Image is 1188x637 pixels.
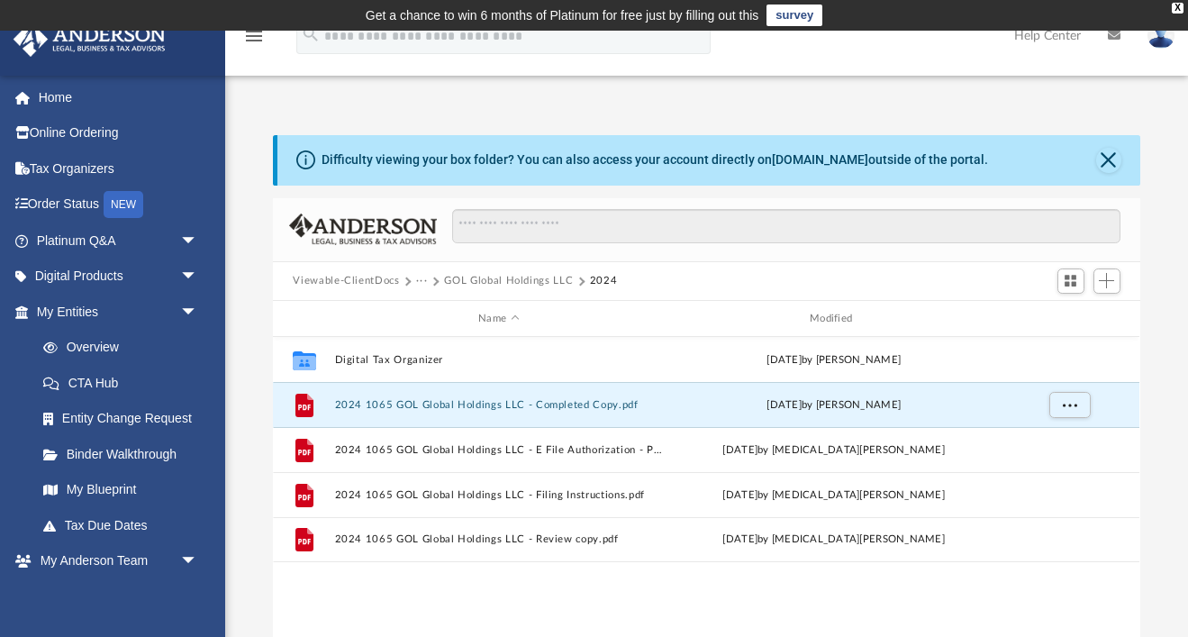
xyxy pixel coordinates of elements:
[670,487,998,504] div: [DATE] by [MEDICAL_DATA][PERSON_NAME]
[590,273,618,289] button: 2024
[335,489,663,501] button: 2024 1065 GOL Global Holdings LLC - Filing Instructions.pdf
[335,399,663,411] button: 2024 1065 GOL Global Holdings LLC - Completed Copy.pdf
[772,152,868,167] a: [DOMAIN_NAME]
[416,273,428,289] button: ···
[670,311,998,327] div: Modified
[670,532,998,549] div: [DATE] by [MEDICAL_DATA][PERSON_NAME]
[104,191,143,218] div: NEW
[13,294,225,330] a: My Entitiesarrow_drop_down
[335,534,663,546] button: 2024 1065 GOL Global Holdings LLC - Review copy.pdf
[444,273,573,289] button: GOL Global Holdings LLC
[25,436,225,472] a: Binder Walkthrough
[322,150,988,169] div: Difficulty viewing your box folder? You can also access your account directly on outside of the p...
[13,115,225,151] a: Online Ordering
[670,397,998,414] div: [DATE] by [PERSON_NAME]
[25,401,225,437] a: Entity Change Request
[1172,3,1183,14] div: close
[243,34,265,47] a: menu
[366,5,759,26] div: Get a chance to win 6 months of Platinum for free just by filling out this
[335,444,663,456] button: 2024 1065 GOL Global Holdings LLC - E File Authorization - Please sign.pdf
[25,507,225,543] a: Tax Due Dates
[335,354,663,366] button: Digital Tax Organizer
[180,294,216,331] span: arrow_drop_down
[281,311,326,327] div: id
[243,25,265,47] i: menu
[25,365,225,401] a: CTA Hub
[25,472,216,508] a: My Blueprint
[13,223,225,259] a: Platinum Q&Aarrow_drop_down
[13,543,216,579] a: My Anderson Teamarrow_drop_down
[8,22,171,57] img: Anderson Advisors Platinum Portal
[180,543,216,580] span: arrow_drop_down
[1049,392,1091,419] button: More options
[766,5,822,26] a: survey
[1096,148,1121,173] button: Close
[1006,311,1132,327] div: id
[301,24,321,44] i: search
[13,259,225,295] a: Digital Productsarrow_drop_down
[293,273,399,289] button: Viewable-ClientDocs
[180,259,216,296] span: arrow_drop_down
[13,79,225,115] a: Home
[13,187,225,223] a: Order StatusNEW
[670,352,998,369] div: [DATE] by [PERSON_NAME]
[1093,268,1120,294] button: Add
[1147,23,1174,49] img: User Pic
[670,442,998,459] div: [DATE] by [MEDICAL_DATA][PERSON_NAME]
[13,150,225,187] a: Tax Organizers
[180,223,216,259] span: arrow_drop_down
[1057,268,1084,294] button: Switch to Grid View
[452,209,1120,243] input: Search files and folders
[25,330,225,366] a: Overview
[334,311,662,327] div: Name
